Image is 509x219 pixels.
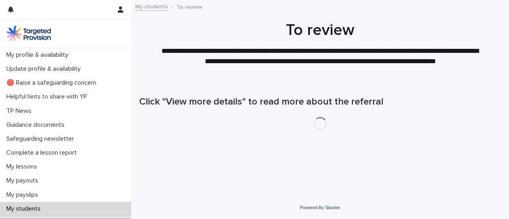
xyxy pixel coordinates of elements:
p: My lessons [3,163,43,171]
p: My profile & availability [3,51,75,59]
p: My payouts [3,177,45,184]
p: Update profile & availability [3,65,87,73]
p: Complete a lesson report [3,149,83,157]
p: My payslips [3,191,45,199]
p: 🔴 Raise a safeguarding concern [3,79,103,87]
p: Helpful hints to share with YP [3,93,93,101]
p: Guidance documents [3,121,71,129]
p: Safeguarding newsletter [3,135,80,143]
a: My students [135,2,168,11]
a: Powered By Stacker [300,205,340,210]
p: TP News [3,107,38,115]
img: M5nRWzHhSzIhMunXDL62 [6,25,51,41]
h1: To review [139,21,501,40]
p: My students [3,205,47,213]
p: To review [177,2,202,11]
h1: Click "View more details" to read more about the referral [139,96,501,108]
